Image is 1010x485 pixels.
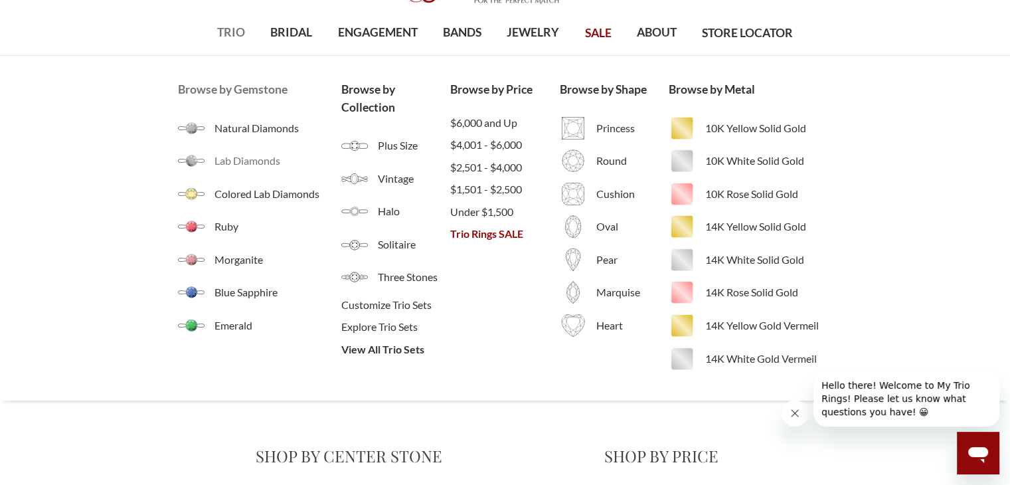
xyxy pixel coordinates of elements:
span: Colored Lab Diamonds [214,186,341,202]
img: Emerald [178,312,205,339]
a: 10K Yellow Solid Gold [669,115,832,142]
a: View All Trio Sets [341,341,450,357]
a: 14K Rose Solid Gold [669,279,832,306]
span: Lab Diamonds [214,153,341,169]
a: Pear [560,246,669,273]
h2: SHOP BY CENTER STONE [202,445,495,466]
span: STORE LOCATOR [702,25,793,42]
a: Three Stones [341,264,450,290]
span: Ruby [214,219,341,235]
img: Blue Sapphire [178,279,205,306]
span: Princess [596,120,669,136]
span: 14K Yellow Solid Gold [705,219,832,235]
a: 10K White Solid Gold [669,147,832,174]
button: submenu toggle [527,54,540,56]
a: Under $1,500 [450,204,559,220]
span: 10K Yellow Solid Gold [705,120,832,136]
span: ENGAGEMENT [337,24,417,41]
img: Morganite [178,246,205,273]
a: Lab Diamonds [178,147,341,174]
span: Natural Diamonds [214,120,341,136]
a: Natural Diamonds [178,115,341,142]
span: 10K Rose Solid Gold [705,186,832,202]
span: Solitaire [378,237,450,252]
a: Customize Trio Sets [341,297,450,313]
a: Round [560,147,669,174]
a: Browse by Metal [669,81,832,98]
img: Ruby [178,213,205,240]
span: Browse by Price [450,81,559,98]
a: $2,501 - $4,000 [450,159,559,175]
img: Colored Diamonds [178,181,205,207]
span: Halo [378,203,450,219]
a: 10K Rose Solid Gold [669,181,832,207]
span: Marquise [596,284,669,300]
a: JEWELRY [494,11,572,54]
iframe: Button to launch messaging window [957,432,999,474]
a: Colored Lab Diamonds [178,181,341,207]
iframe: Close message [782,400,808,427]
button: submenu toggle [285,54,298,56]
a: Browse by Shape [560,81,669,98]
a: Morganite [178,246,341,273]
a: Cushion [560,181,669,207]
span: Vintage [378,171,450,187]
span: 14K Yellow Gold Vermeil [705,318,832,334]
a: BANDS [430,11,494,54]
span: 14K White Gold Vermeil [705,351,832,367]
span: 14K Rose Solid Gold [705,284,832,300]
a: Blue Sapphire [178,279,341,306]
a: Browse by Gemstone [178,81,341,98]
a: Browse by Collection [341,81,450,116]
span: ABOUT [637,24,677,41]
img: Lab Grown Diamonds [178,147,205,174]
a: $4,001 - $6,000 [450,137,559,153]
span: BRIDAL [270,24,312,41]
span: Round [596,153,669,169]
span: Emerald [214,318,341,334]
span: Oval [596,219,669,235]
span: Heart [596,318,669,334]
a: $1,501 - $2,500 [450,181,559,197]
a: Explore Trio Sets [341,319,450,335]
img: Vintage [341,165,368,192]
span: SALE [585,25,612,42]
span: 10K White Solid Gold [705,153,832,169]
a: 14K White Solid Gold [669,246,832,273]
span: TRIO [217,24,245,41]
a: STORE LOCATOR [689,12,805,55]
a: Ruby [178,213,341,240]
img: Natural Diamonds [178,115,205,142]
a: 14K White Gold Vermeil [669,345,832,372]
h2: SHOP BY PRICE [515,445,808,466]
img: Three Stones [341,264,368,290]
span: Cushion [596,186,669,202]
a: Solitaire [341,231,450,258]
iframe: Message from company [813,371,999,427]
a: ENGAGEMENT [325,11,430,54]
span: BANDS [443,24,481,41]
a: Oval [560,213,669,240]
a: SALE [572,12,624,55]
a: $6,000 and Up [450,115,559,131]
a: Marquise [560,279,669,306]
a: Halo [341,198,450,225]
span: Pear [596,252,669,268]
button: submenu toggle [224,54,238,56]
button: submenu toggle [456,54,469,56]
a: ABOUT [624,11,689,54]
img: Solitaire [341,231,368,258]
button: submenu toggle [650,54,663,56]
span: 14K White Solid Gold [705,252,832,268]
img: Plus Size [341,132,368,159]
img: Halo [341,198,368,225]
